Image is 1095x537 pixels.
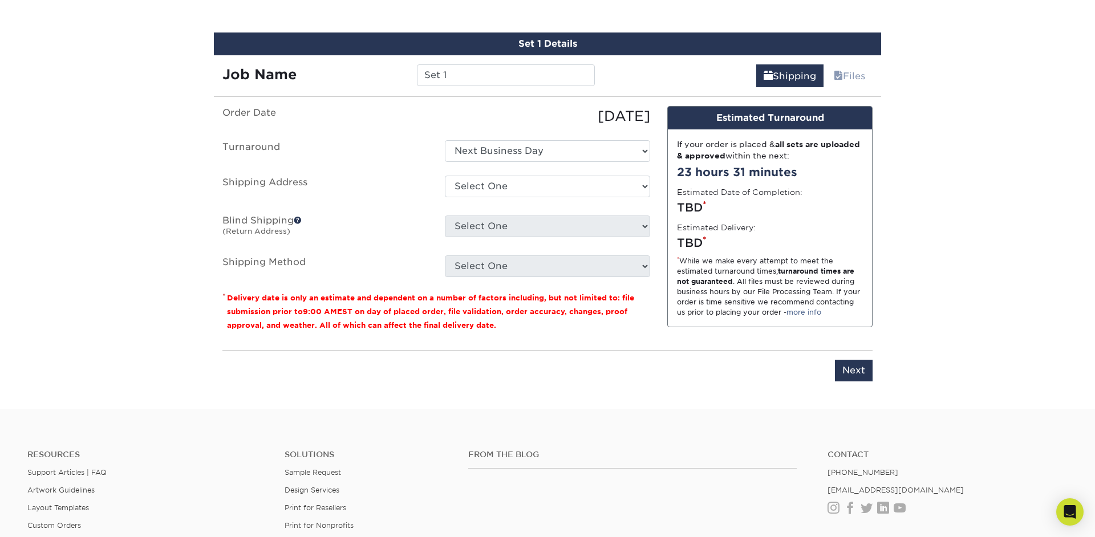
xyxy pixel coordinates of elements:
label: Turnaround [214,140,436,162]
div: [DATE] [436,106,659,127]
a: Sample Request [285,468,341,477]
a: [PHONE_NUMBER] [828,468,898,477]
div: TBD [677,199,863,216]
a: Support Articles | FAQ [27,468,107,477]
small: Delivery date is only an estimate and dependent on a number of factors including, but not limited... [227,294,634,329]
strong: Job Name [222,66,297,83]
span: shipping [764,71,773,82]
div: If your order is placed & within the next: [677,139,863,162]
label: Shipping Method [214,255,436,277]
div: Set 1 Details [214,32,881,55]
a: Design Services [285,486,339,494]
span: files [834,71,843,82]
h4: From the Blog [468,450,797,459]
input: Enter a job name [417,64,594,86]
div: Open Intercom Messenger [1056,498,1084,526]
a: Print for Nonprofits [285,521,354,530]
div: TBD [677,234,863,251]
span: 9:00 AM [303,307,337,316]
label: Estimated Date of Completion: [677,186,802,198]
small: (Return Address) [222,227,290,235]
a: Print for Resellers [285,503,346,512]
a: Contact [828,450,1068,459]
a: Shipping [756,64,824,87]
h4: Solutions [285,450,451,459]
label: Estimated Delivery: [677,222,756,233]
input: Next [835,360,873,381]
a: [EMAIL_ADDRESS][DOMAIN_NAME] [828,486,964,494]
label: Blind Shipping [214,215,436,242]
a: Files [826,64,873,87]
label: Order Date [214,106,436,127]
a: Artwork Guidelines [27,486,95,494]
div: Estimated Turnaround [668,107,872,129]
label: Shipping Address [214,176,436,202]
a: more info [786,308,821,316]
div: 23 hours 31 minutes [677,164,863,181]
h4: Resources [27,450,267,459]
div: While we make every attempt to meet the estimated turnaround times; . All files must be reviewed ... [677,256,863,318]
